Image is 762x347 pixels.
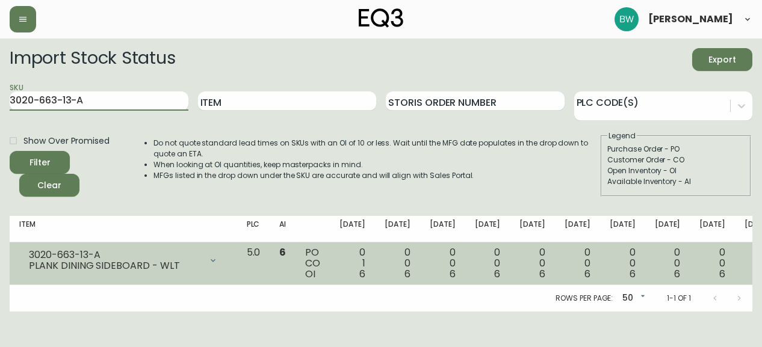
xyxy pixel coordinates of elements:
div: 0 0 [565,247,590,280]
div: Open Inventory - OI [607,165,745,176]
span: 6 [404,267,410,281]
span: OI [305,267,315,281]
span: 6 [674,267,680,281]
div: PO CO [305,247,320,280]
button: Filter [10,151,70,174]
th: Item [10,216,237,242]
th: [DATE] [645,216,690,242]
th: [DATE] [330,216,375,242]
div: 0 0 [610,247,636,280]
span: 6 [539,267,545,281]
img: logo [359,8,403,28]
div: 3020-663-13-A [29,250,201,260]
th: [DATE] [510,216,555,242]
div: Customer Order - CO [607,155,745,165]
div: 0 0 [430,247,456,280]
h2: Import Stock Status [10,48,175,71]
span: Clear [29,178,70,193]
span: Show Over Promised [23,135,110,147]
th: [DATE] [600,216,645,242]
div: 50 [618,289,648,309]
button: Export [692,48,752,71]
div: 0 0 [519,247,545,280]
span: [PERSON_NAME] [648,14,733,24]
div: Available Inventory - AI [607,176,745,187]
li: Do not quote standard lead times on SKUs with an OI of 10 or less. Wait until the MFG date popula... [153,138,599,159]
p: 1-1 of 1 [667,293,691,304]
span: 6 [584,267,590,281]
div: PLANK DINING SIDEBOARD - WLT [29,260,201,271]
div: Filter [29,155,51,170]
span: 6 [450,267,456,281]
th: PLC [237,216,270,242]
span: Export [702,52,743,67]
legend: Legend [607,131,637,141]
div: 3020-663-13-APLANK DINING SIDEBOARD - WLT [19,247,228,274]
th: [DATE] [375,216,420,242]
div: 0 1 [339,247,365,280]
th: AI [270,216,296,242]
span: 6 [359,267,365,281]
div: 0 0 [655,247,681,280]
div: Purchase Order - PO [607,144,745,155]
th: [DATE] [555,216,600,242]
li: MFGs listed in the drop down under the SKU are accurate and will align with Sales Portal. [153,170,599,181]
th: [DATE] [690,216,735,242]
span: 6 [494,267,500,281]
div: 0 0 [475,247,501,280]
img: 7b75157fabbcd422b2f830af70e21378 [615,7,639,31]
span: 6 [630,267,636,281]
button: Clear [19,174,79,197]
span: 6 [719,267,725,281]
div: 0 0 [385,247,410,280]
div: 0 0 [699,247,725,280]
p: Rows per page: [556,293,613,304]
span: 6 [279,245,286,259]
li: When looking at OI quantities, keep masterpacks in mind. [153,159,599,170]
th: [DATE] [465,216,510,242]
td: 5.0 [237,242,270,285]
th: [DATE] [420,216,465,242]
